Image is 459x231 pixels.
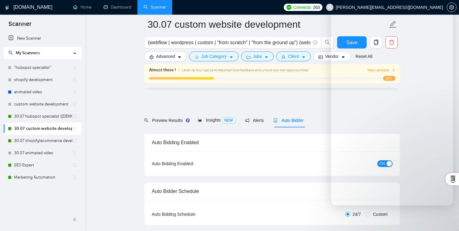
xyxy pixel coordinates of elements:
li: 30.07 shopify/ecommerce development (worldwide) [4,135,81,147]
span: search [9,51,13,55]
span: Client [288,53,299,60]
span: holder [72,138,77,143]
a: shopify development [14,74,72,86]
a: setting [447,5,457,10]
span: My Scanners [16,50,40,55]
a: Marketing Automation [14,171,72,183]
span: holder [72,102,77,107]
img: upwork-logo.png [286,5,291,10]
span: holder [72,65,77,70]
span: notification [245,118,249,123]
span: Jobs [253,53,262,60]
span: Custom [371,211,390,218]
a: SEO Expert [14,159,72,171]
span: My Scanners [9,50,40,55]
span: Level Up Your Laziza AI Matches! Give feedback and unlock top-tier opportunities ! [182,68,309,72]
span: holder [72,163,77,168]
span: 263 [313,4,320,11]
li: 30.07 hubspot specialist (United States - not for residents) [4,110,81,123]
li: New Scanner [4,32,81,44]
a: 30.07 custom website development [14,123,72,135]
li: Marketing Automation [4,171,81,183]
span: caret-down [229,55,233,59]
span: folder [246,55,251,59]
li: shopify development [4,74,81,86]
a: homeHome [73,5,91,10]
span: Scanner [4,20,36,32]
span: Job Category [201,53,226,60]
a: dashboardDashboard [104,5,131,10]
input: Scanner name... [148,17,388,32]
a: "hubspot specialist" [14,62,72,74]
span: robot [273,118,278,123]
li: "hubspot specialist" [4,62,81,74]
span: holder [72,77,77,82]
button: userClientcaret-down [276,52,311,61]
div: Auto Bidding Enabled: [152,160,232,167]
span: holder [72,175,77,180]
button: search [321,36,333,48]
div: Tooltip anchor [185,118,190,123]
button: barsJob Categorycaret-down [189,52,238,61]
span: NEW [222,117,235,124]
a: 30.07 shopify/ecommerce development (worldwide) [14,135,72,147]
span: Advanced [156,53,175,60]
iframe: Intercom live chat [438,210,453,225]
a: searchScanner [144,5,166,10]
li: 30.07 animated video [4,147,81,159]
span: Vendor [325,53,339,60]
a: custom website development [14,98,72,110]
button: folderJobscaret-down [241,52,274,61]
span: caret-down [301,55,306,59]
a: animated video [14,86,72,98]
span: search [144,118,148,123]
span: caret-down [177,55,182,59]
span: holder [72,151,77,155]
span: Alerts [245,118,264,123]
span: Insights [198,118,235,123]
span: 24/7 [350,211,363,218]
span: area-chart [198,118,202,122]
a: 30.07 hubspot specialist ([DEMOGRAPHIC_DATA] - not for residents) [14,110,72,123]
span: holder [72,114,77,119]
button: idcardVendorcaret-down [313,52,350,61]
span: bars [194,55,199,59]
span: Almost there ! [149,67,176,73]
span: Auto Bidder [273,118,304,123]
span: Connects: [294,4,312,11]
span: search [322,40,333,45]
span: user [328,5,332,9]
span: caret-down [264,55,269,59]
div: Auto Bidding Schedule: [152,211,232,218]
div: Auto Bidding Enabled [152,134,393,151]
button: setting [447,2,457,12]
span: info-circle [313,41,317,44]
span: setting [149,55,154,59]
span: holder [72,126,77,131]
img: logo [5,3,9,12]
li: SEO Expert [4,159,81,171]
a: New Scanner [9,32,76,44]
input: Search Freelance Jobs... [148,39,311,46]
a: 30.07 animated video [14,147,72,159]
li: custom website development [4,98,81,110]
iframe: Intercom live chat [331,6,453,205]
span: holder [72,90,77,94]
span: idcard [318,55,323,59]
span: Preview Results [144,118,188,123]
div: Auto Bidder Schedule [152,183,393,200]
span: user [281,55,286,59]
li: 30.07 custom website development [4,123,81,135]
span: double-left [73,217,79,223]
li: animated video [4,86,81,98]
button: settingAdvancedcaret-down [144,52,187,61]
